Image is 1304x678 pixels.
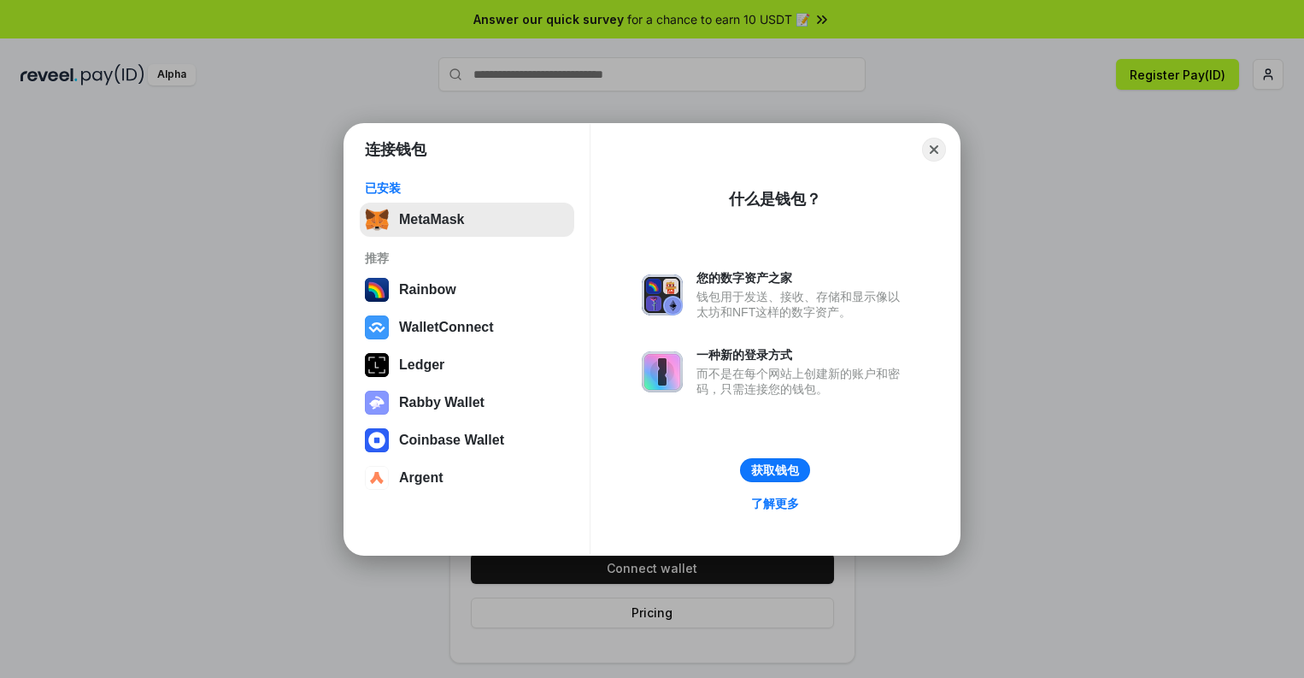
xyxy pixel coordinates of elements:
img: svg+xml,%3Csvg%20xmlns%3D%22http%3A%2F%2Fwww.w3.org%2F2000%2Fsvg%22%20fill%3D%22none%22%20viewBox... [642,274,683,315]
div: Ledger [399,357,444,373]
img: svg+xml,%3Csvg%20width%3D%2228%22%20height%3D%2228%22%20viewBox%3D%220%200%2028%2028%22%20fill%3D... [365,466,389,490]
button: Ledger [360,348,574,382]
div: 已安装 [365,180,569,196]
button: WalletConnect [360,310,574,345]
button: Rabby Wallet [360,386,574,420]
div: 而不是在每个网站上创建新的账户和密码，只需连接您的钱包。 [696,366,908,397]
div: WalletConnect [399,320,494,335]
h1: 连接钱包 [365,139,426,160]
img: svg+xml,%3Csvg%20xmlns%3D%22http%3A%2F%2Fwww.w3.org%2F2000%2Fsvg%22%20width%3D%2228%22%20height%3... [365,353,389,377]
div: 钱包用于发送、接收、存储和显示像以太坊和NFT这样的数字资产。 [696,289,908,320]
div: Rainbow [399,282,456,298]
div: 获取钱包 [751,463,799,478]
div: 一种新的登录方式 [696,347,908,363]
div: 推荐 [365,251,569,266]
div: MetaMask [399,212,464,227]
div: 什么是钱包？ [729,189,821,209]
button: Coinbase Wallet [360,423,574,457]
img: svg+xml,%3Csvg%20fill%3D%22none%22%20height%3D%2233%22%20viewBox%3D%220%200%2035%2033%22%20width%... [365,208,389,232]
img: svg+xml,%3Csvg%20width%3D%2228%22%20height%3D%2228%22%20viewBox%3D%220%200%2028%2028%22%20fill%3D... [365,315,389,339]
button: 获取钱包 [740,458,810,482]
div: Rabby Wallet [399,395,485,410]
a: 了解更多 [741,492,809,515]
div: 了解更多 [751,496,799,511]
img: svg+xml,%3Csvg%20xmlns%3D%22http%3A%2F%2Fwww.w3.org%2F2000%2Fsvg%22%20fill%3D%22none%22%20viewBox... [365,391,389,415]
img: svg+xml,%3Csvg%20width%3D%2228%22%20height%3D%2228%22%20viewBox%3D%220%200%2028%2028%22%20fill%3D... [365,428,389,452]
div: Coinbase Wallet [399,433,504,448]
button: Close [922,138,946,162]
button: Rainbow [360,273,574,307]
div: Argent [399,470,443,486]
button: MetaMask [360,203,574,237]
button: Argent [360,461,574,495]
img: svg+xml,%3Csvg%20xmlns%3D%22http%3A%2F%2Fwww.w3.org%2F2000%2Fsvg%22%20fill%3D%22none%22%20viewBox... [642,351,683,392]
div: 您的数字资产之家 [696,270,908,286]
img: svg+xml,%3Csvg%20width%3D%22120%22%20height%3D%22120%22%20viewBox%3D%220%200%20120%20120%22%20fil... [365,278,389,302]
